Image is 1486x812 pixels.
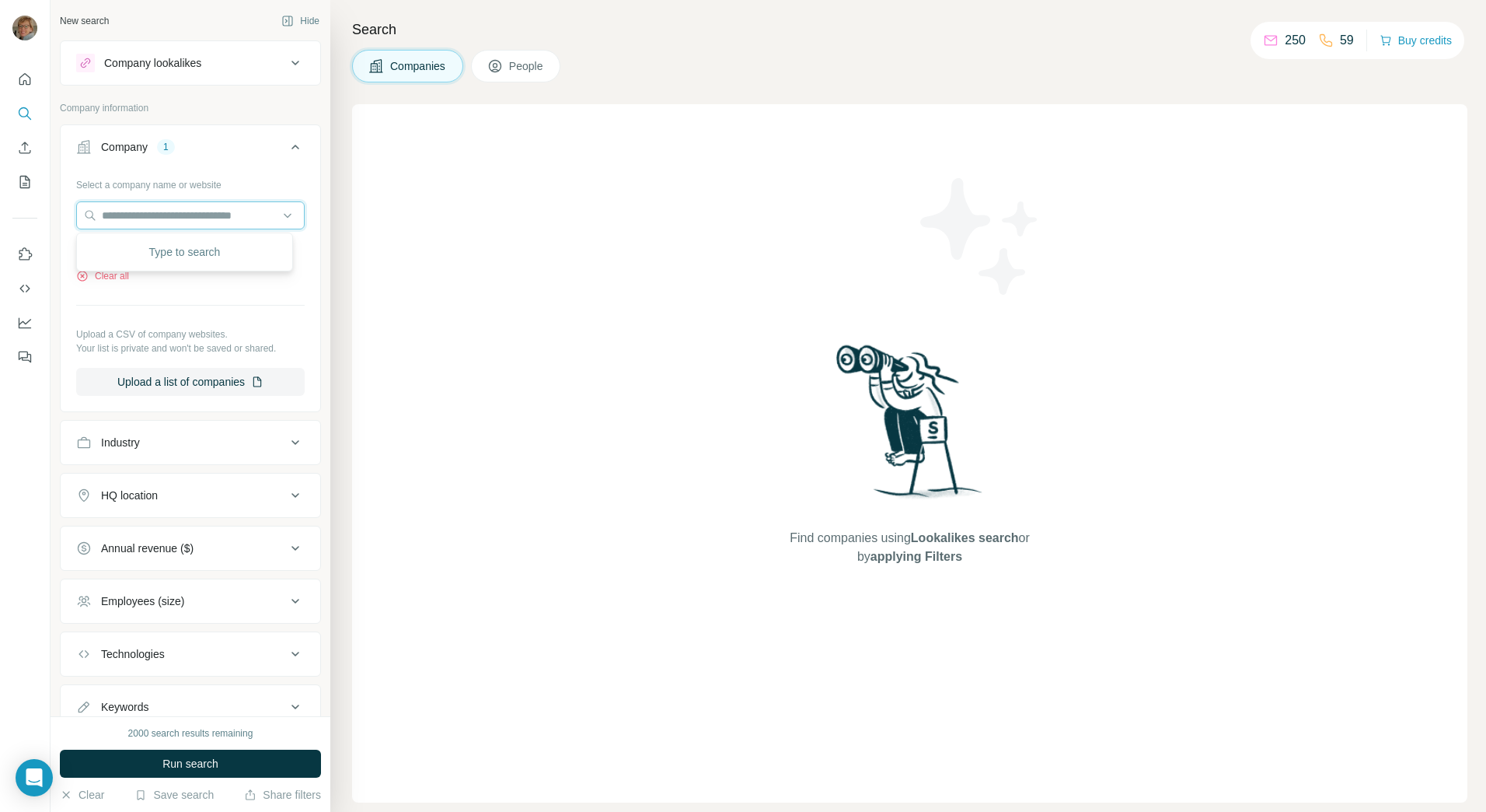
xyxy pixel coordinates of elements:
[80,236,289,268] div: Type to search
[101,593,184,609] div: Employees (size)
[12,309,37,337] button: Dashboard
[61,424,320,461] button: Industry
[910,166,1050,306] img: Surfe Illustration - Stars
[1285,31,1306,50] p: 250
[157,140,175,154] div: 1
[162,756,218,772] span: Run search
[101,488,158,503] div: HQ location
[104,55,201,71] div: Company lookalikes
[60,14,109,28] div: New search
[12,65,37,93] button: Quick start
[12,240,37,268] button: Use Surfe on LinkedIn
[16,759,53,796] div: Open Intercom Messenger
[101,139,148,155] div: Company
[61,635,320,673] button: Technologies
[101,435,140,450] div: Industry
[61,44,320,82] button: Company lookalikes
[101,699,148,715] div: Keywords
[134,787,214,803] button: Save search
[870,550,962,563] span: applying Filters
[76,172,305,192] div: Select a company name or website
[1380,30,1452,51] button: Buy credits
[60,787,104,803] button: Clear
[76,269,129,283] button: Clear all
[101,646,165,662] div: Technologies
[61,128,320,172] button: Company1
[61,477,320,514] button: HQ location
[352,19,1467,40] h4: Search
[60,750,321,778] button: Run search
[76,341,305,355] p: Your list is private and won't be saved or shared.
[12,16,37,40] img: Avatar
[911,531,1019,544] span: Lookalikes search
[61,583,320,620] button: Employees (size)
[101,541,194,556] div: Annual revenue ($)
[244,787,321,803] button: Share filters
[509,58,545,74] span: People
[390,58,447,74] span: Companies
[12,343,37,371] button: Feedback
[829,341,991,514] img: Surfe Illustration - Woman searching with binoculars
[785,529,1034,566] span: Find companies using or by
[76,327,305,341] p: Upload a CSV of company websites.
[76,368,305,396] button: Upload a list of companies
[61,688,320,726] button: Keywords
[12,168,37,196] button: My lists
[12,134,37,162] button: Enrich CSV
[128,726,253,740] div: 2000 search results remaining
[12,275,37,303] button: Use Surfe API
[270,9,330,33] button: Hide
[61,530,320,567] button: Annual revenue ($)
[12,100,37,128] button: Search
[1340,31,1354,50] p: 59
[60,101,321,115] p: Company information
